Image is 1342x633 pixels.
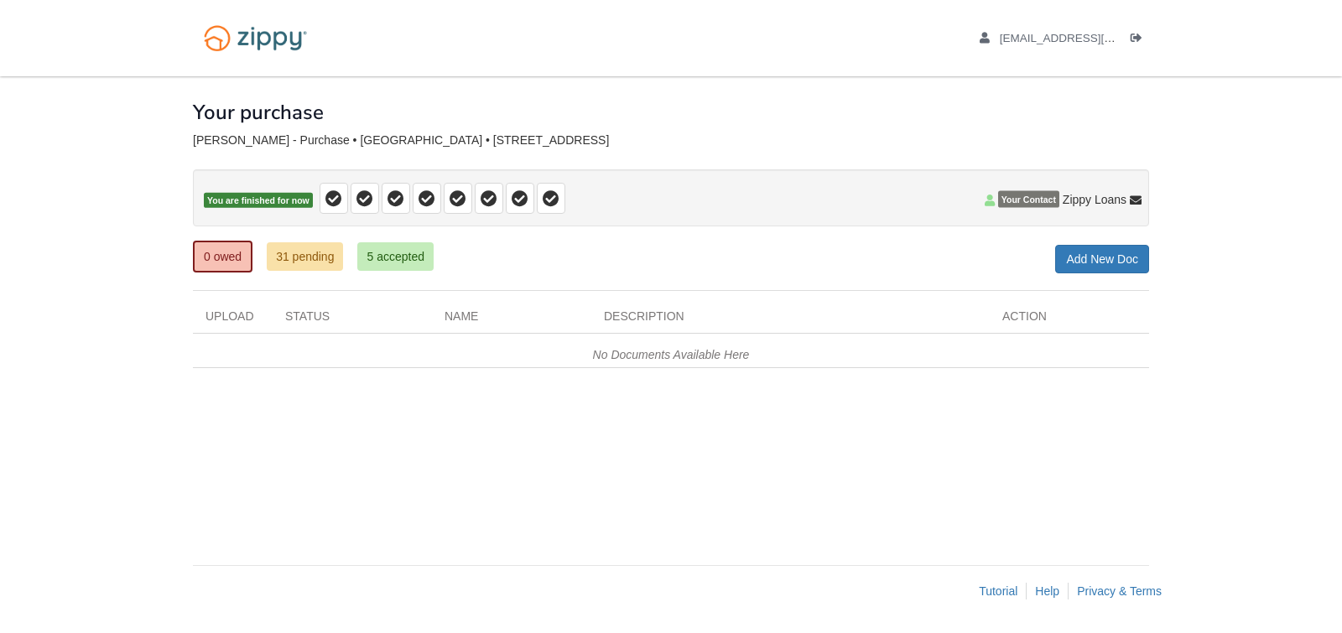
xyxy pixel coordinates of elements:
[979,584,1017,598] a: Tutorial
[193,133,1149,148] div: [PERSON_NAME] - Purchase • [GEOGRAPHIC_DATA] • [STREET_ADDRESS]
[990,308,1149,333] div: Action
[1035,584,1059,598] a: Help
[193,101,324,123] h1: Your purchase
[273,308,432,333] div: Status
[193,308,273,333] div: Upload
[204,193,313,209] span: You are finished for now
[980,32,1192,49] a: edit profile
[593,348,750,361] em: No Documents Available Here
[1063,191,1126,208] span: Zippy Loans
[1000,32,1192,44] span: jewelz22587@gmail.com
[267,242,343,271] a: 31 pending
[193,241,252,272] a: 0 owed
[591,308,990,333] div: Description
[357,242,434,271] a: 5 accepted
[1077,584,1162,598] a: Privacy & Terms
[998,191,1059,208] span: Your Contact
[1055,245,1149,273] a: Add New Doc
[1131,32,1149,49] a: Log out
[193,17,318,60] img: Logo
[432,308,591,333] div: Name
